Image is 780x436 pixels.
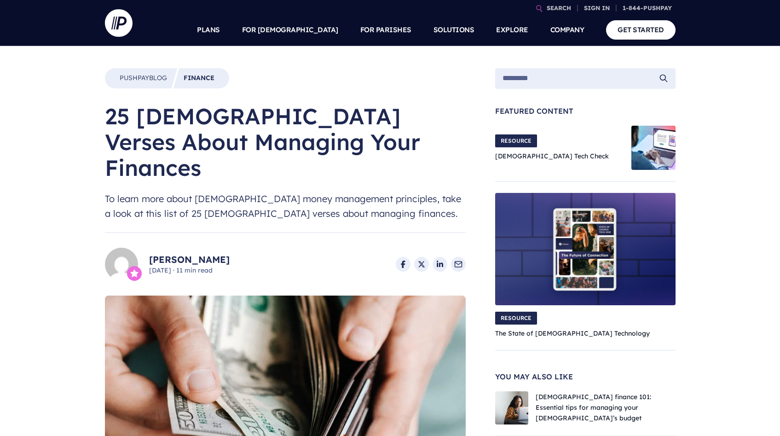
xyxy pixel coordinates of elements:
a: [DEMOGRAPHIC_DATA] finance 101: Essential tips for managing your [DEMOGRAPHIC_DATA]’s budget [536,393,651,422]
a: Share on LinkedIn [433,257,447,272]
a: FOR [DEMOGRAPHIC_DATA] [242,14,338,46]
a: EXPLORE [496,14,528,46]
a: [PERSON_NAME] [149,253,230,266]
span: · [173,266,174,274]
a: PushpayBlog [120,74,167,83]
span: Pushpay [120,74,149,82]
span: Featured Content [495,107,676,115]
span: To learn more about [DEMOGRAPHIC_DATA] money management principles, take a look at this list of 2... [105,192,466,221]
a: Share on Facebook [396,257,410,272]
h1: 25 [DEMOGRAPHIC_DATA] Verses About Managing Your Finances [105,103,466,180]
a: GET STARTED [606,20,676,39]
span: You May Also Like [495,373,676,380]
img: Church Tech Check Blog Hero Image [631,126,676,170]
img: Alexa Franck [105,248,138,281]
a: Finance [184,74,214,83]
span: RESOURCE [495,312,537,325]
span: RESOURCE [495,134,537,147]
span: [DATE] 11 min read [149,266,230,275]
a: COMPANY [550,14,584,46]
a: FOR PARISHES [360,14,411,46]
a: [DEMOGRAPHIC_DATA] Tech Check [495,152,609,160]
a: SOLUTIONS [433,14,474,46]
a: Share on X [414,257,429,272]
img: woman on laptop [495,391,528,424]
a: Share via Email [451,257,466,272]
a: PLANS [197,14,220,46]
a: The State of [DEMOGRAPHIC_DATA] Technology [495,329,650,337]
